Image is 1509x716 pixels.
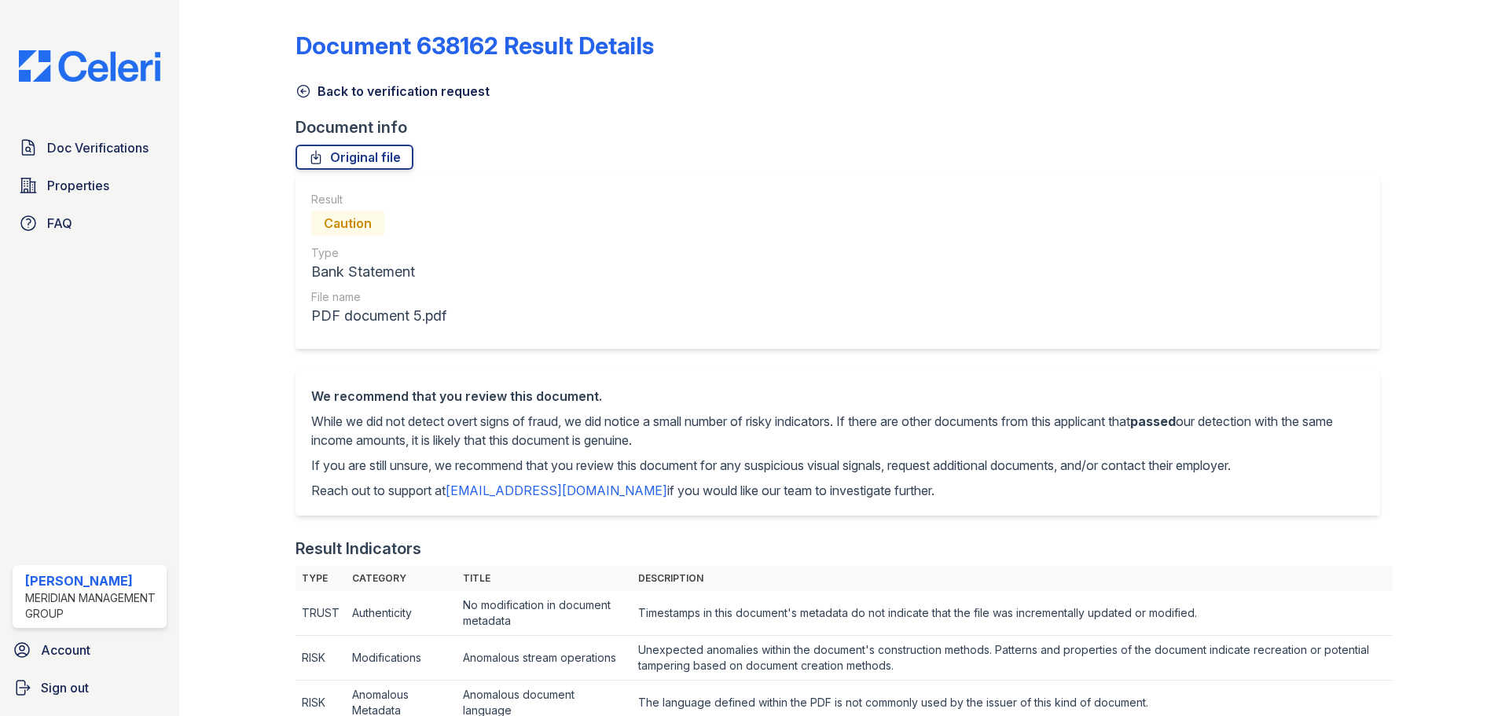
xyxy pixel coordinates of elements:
[296,82,490,101] a: Back to verification request
[311,412,1364,450] p: While we did not detect overt signs of fraud, we did notice a small number of risky indicators. I...
[457,566,633,591] th: Title
[346,566,457,591] th: Category
[47,214,72,233] span: FAQ
[296,636,346,681] td: RISK
[296,566,346,591] th: Type
[311,211,384,236] div: Caution
[1130,413,1176,429] span: passed
[13,170,167,201] a: Properties
[457,591,633,636] td: No modification in document metadata
[6,634,173,666] a: Account
[296,31,654,60] a: Document 638162 Result Details
[47,138,149,157] span: Doc Verifications
[346,591,457,636] td: Authenticity
[311,456,1364,475] p: If you are still unsure, we recommend that you review this document for any suspicious visual sig...
[311,192,446,207] div: Result
[25,590,160,622] div: Meridian Management Group
[296,538,421,560] div: Result Indicators
[311,261,446,283] div: Bank Statement
[311,305,446,327] div: PDF document 5.pdf
[41,678,89,697] span: Sign out
[632,636,1392,681] td: Unexpected anomalies within the document's construction methods. Patterns and properties of the d...
[311,387,1364,406] div: We recommend that you review this document.
[13,207,167,239] a: FAQ
[296,116,1393,138] div: Document info
[632,591,1392,636] td: Timestamps in this document's metadata do not indicate that the file was incrementally updated or...
[41,641,90,659] span: Account
[296,591,346,636] td: TRUST
[25,571,160,590] div: [PERSON_NAME]
[296,145,413,170] a: Original file
[311,289,446,305] div: File name
[6,672,173,703] a: Sign out
[13,132,167,163] a: Doc Verifications
[632,566,1392,591] th: Description
[6,50,173,82] img: CE_Logo_Blue-a8612792a0a2168367f1c8372b55b34899dd931a85d93a1a3d3e32e68fde9ad4.png
[457,636,633,681] td: Anomalous stream operations
[311,481,1364,500] p: Reach out to support at if you would like our team to investigate further.
[1443,653,1493,700] iframe: chat widget
[311,245,446,261] div: Type
[47,176,109,195] span: Properties
[446,483,667,498] a: [EMAIL_ADDRESS][DOMAIN_NAME]
[346,636,457,681] td: Modifications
